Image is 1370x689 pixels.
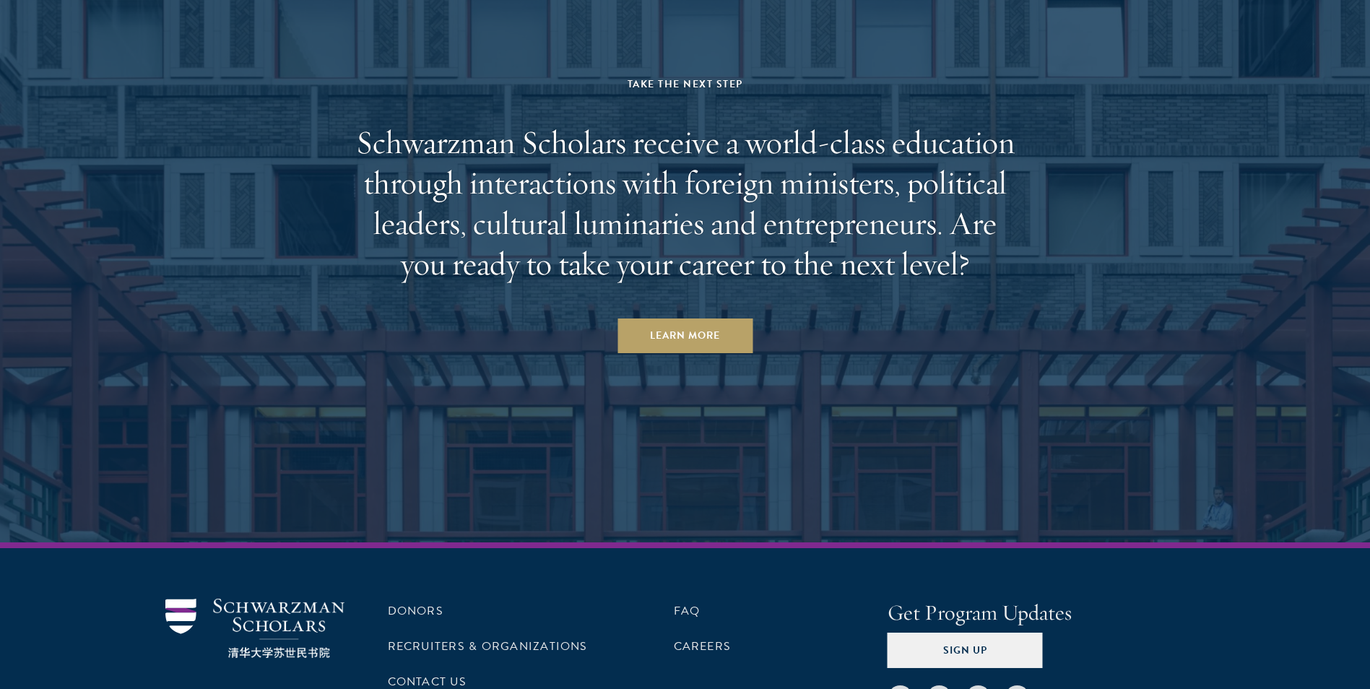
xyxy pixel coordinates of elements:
[888,633,1043,667] button: Sign Up
[674,638,732,655] a: Careers
[888,599,1205,628] h4: Get Program Updates
[165,599,344,659] img: Schwarzman Scholars
[350,122,1021,284] h2: Schwarzman Scholars receive a world-class education through interactions with foreign ministers, ...
[350,75,1021,93] div: Take the Next Step
[617,318,753,353] a: Learn More
[388,602,443,620] a: Donors
[674,602,701,620] a: FAQ
[388,638,588,655] a: Recruiters & Organizations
